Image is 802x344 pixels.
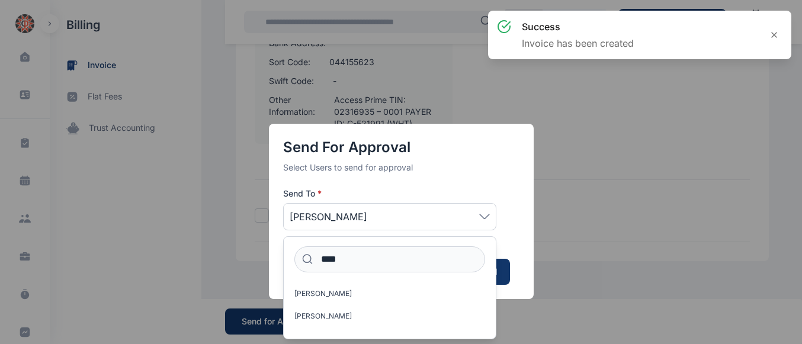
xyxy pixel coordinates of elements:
[522,20,634,34] h3: success
[283,162,519,173] p: Select Users to send for approval
[294,311,352,321] span: [PERSON_NAME]
[290,210,367,224] span: [PERSON_NAME]
[522,36,634,50] p: Invoice has been created
[294,289,352,298] span: [PERSON_NAME]
[283,138,519,157] h4: Send for Approval
[283,188,322,200] span: Send To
